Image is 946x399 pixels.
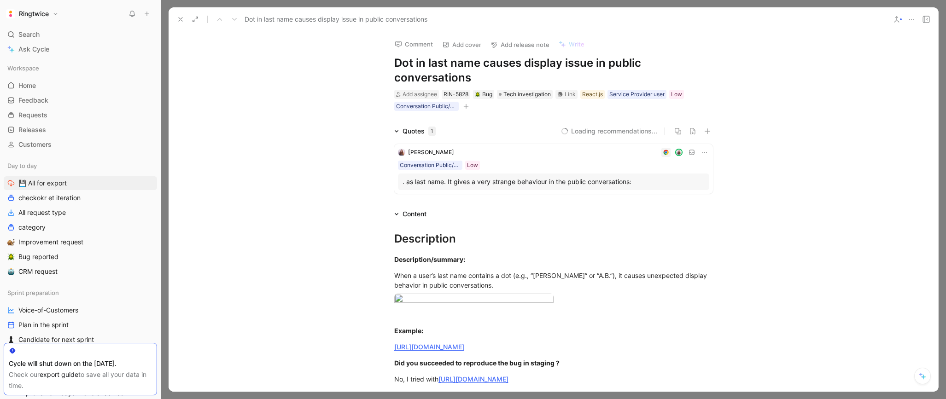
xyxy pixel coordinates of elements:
[4,159,157,278] div: Day to day💾 All for exportcheckokr et iterationAll request typecategory🐌Improvement request🪲Bug r...
[7,238,15,246] img: 🐌
[18,179,67,188] span: 💾 All for export
[569,40,584,48] span: Write
[4,28,157,41] div: Search
[4,61,157,75] div: Workspace
[4,123,157,137] a: Releases
[4,286,157,300] div: Sprint preparation
[9,358,152,369] div: Cycle will shut down on the [DATE].
[403,91,437,98] span: Add assignee
[4,220,157,234] a: category
[18,44,49,55] span: Ask Cycle
[4,250,157,264] a: 🪲Bug reported
[391,208,430,220] div: Content
[18,81,36,90] span: Home
[6,266,17,277] button: 🤖
[6,334,17,345] button: ♟️
[555,38,589,51] button: Write
[6,237,17,248] button: 🐌
[7,161,37,170] span: Day to day
[403,176,705,187] div: . as last name. It gives a very strange behaviour in the public conversations:
[473,90,494,99] div: 🪲Bug
[438,375,508,383] a: [URL][DOMAIN_NAME]
[4,303,157,317] a: Voice-of-Customers
[18,125,46,134] span: Releases
[4,7,61,20] button: RingtwiceRingtwice
[609,90,665,99] div: Service Provider user
[403,208,426,220] div: Content
[4,79,157,93] a: Home
[245,14,427,25] span: Dot in last name causes display issue in public conversations
[18,96,48,105] span: Feedback
[18,320,69,330] span: Plan in the sprint
[408,149,454,156] span: [PERSON_NAME]
[428,127,436,136] div: 1
[438,38,485,51] button: Add cover
[561,126,657,137] button: Loading recommendations...
[503,90,551,99] span: Tech investigation
[18,335,94,344] span: Candidate for next sprint
[394,56,713,85] h1: Dot in last name causes display issue in public conversations
[4,206,157,220] a: All request type
[394,294,554,306] img: image.png
[475,90,492,99] div: Bug
[18,193,81,202] span: checkokr et iteration
[18,223,46,232] span: category
[7,253,15,260] img: 🪲
[391,126,439,137] div: Quotes1
[486,38,554,51] button: Add release note
[4,159,157,173] div: Day to day
[18,267,58,276] span: CRM request
[582,90,603,99] div: React.js
[394,343,464,351] a: [URL][DOMAIN_NAME]
[6,9,15,18] img: Ringtwice
[7,64,39,73] span: Workspace
[396,102,457,111] div: Conversation Public/Private (message, discussion)
[4,265,157,278] a: 🤖CRM request
[18,306,78,315] span: Voice-of-Customers
[497,90,553,99] div: Tech investigation
[19,10,49,18] h1: Ringtwice
[391,38,437,51] button: Comment
[18,29,40,40] span: Search
[394,374,713,384] div: No, I tried with
[9,369,152,391] div: Check our to save all your data in time.
[676,150,682,156] img: avatar
[4,333,157,347] a: ♟️Candidate for next sprint
[4,138,157,151] a: Customers
[394,271,713,290] div: When a user’s last name contains a dot (e.g., “[PERSON_NAME]” or “A.B.”), it causes unexpected di...
[4,286,157,361] div: Sprint preparationVoice-of-CustomersPlan in the sprint♟️Candidate for next sprint🤖Grooming
[18,140,52,149] span: Customers
[4,235,157,249] a: 🐌Improvement request
[18,110,47,120] span: Requests
[18,237,83,247] span: Improvement request
[403,126,436,137] div: Quotes
[7,336,15,343] img: ♟️
[4,93,157,107] a: Feedback
[4,318,157,332] a: Plan in the sprint
[18,252,58,261] span: Bug reported
[4,42,157,56] a: Ask Cycle
[6,251,17,262] button: 🪲
[40,370,78,378] a: export guide
[18,208,66,217] span: All request type
[7,288,59,297] span: Sprint preparation
[4,108,157,122] a: Requests
[394,359,560,367] strong: Did you succeeded to reproduce the bug in staging ?
[394,255,465,263] strong: Description/summary:
[671,90,682,99] div: Low
[398,149,405,156] img: 2578340038791_dd146c7152695b3a527c_192.jpg
[7,268,15,275] img: 🤖
[400,161,461,170] div: Conversation Public/Private (message, discussion)
[394,327,423,335] strong: Example:
[394,231,713,247] div: Description
[4,191,157,205] a: checkokr et iteration
[565,90,576,99] div: Link
[475,92,480,97] img: 🪲
[467,161,478,170] div: Low
[4,176,157,190] a: 💾 All for export
[444,90,468,99] div: RIN-5828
